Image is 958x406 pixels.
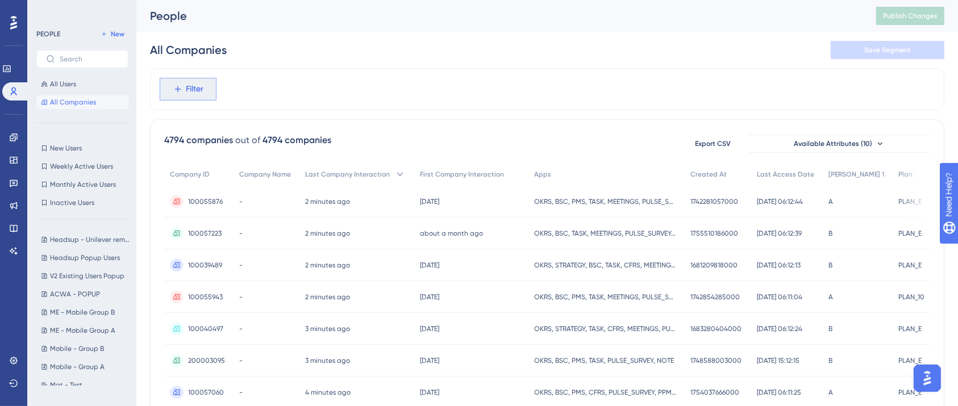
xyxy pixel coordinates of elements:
span: New [111,30,124,39]
span: ACWA - POPUP [50,290,100,299]
span: [DATE] 06:12:44 [757,197,803,206]
button: V2 Existing Users Popup [36,269,135,283]
span: ME - Mobile Group A [50,326,115,335]
span: [PERSON_NAME] 1 [828,170,884,179]
span: OKRS, BSC, PMS, CFRS, PULSE_SURVEY, PPM, NOTE [534,388,676,397]
span: Need Help? [27,3,71,16]
span: PLAN_E [898,388,922,397]
time: 2 minutes ago [305,229,350,237]
span: Headsup Popup Users [50,253,120,262]
span: Mobile - Group A [50,362,105,371]
button: Headsup - Unilever removed [36,233,135,246]
span: Inactive Users [50,198,94,207]
span: - [239,292,243,302]
time: about a month ago [420,229,483,237]
input: Search [60,55,119,63]
button: All Companies [36,95,128,109]
time: [DATE] [420,261,439,269]
span: Last Access Date [757,170,814,179]
span: Company ID [170,170,210,179]
span: A [828,292,833,302]
span: Publish Changes [883,11,938,20]
span: OKRS, BSC, PMS, TASK, MEETINGS, PULSE_SURVEY, PPM, NOTE [534,197,676,206]
button: New Users [36,141,128,155]
time: 2 minutes ago [305,198,350,206]
span: [DATE] 06:11:25 [757,388,801,397]
span: PLAN_E [898,197,922,206]
time: [DATE] [420,293,439,301]
span: - [239,229,243,238]
div: People [150,8,848,24]
span: 100040497 [188,324,223,333]
time: [DATE] [420,198,439,206]
span: Mobile - Group B [50,344,104,353]
span: A [828,197,833,206]
span: [DATE] 06:11:04 [757,292,802,302]
span: 1755510186000 [690,229,738,238]
span: 1748588003000 [690,356,742,365]
span: - [239,356,243,365]
span: Save Segment [864,45,911,55]
span: [DATE] 06:12:24 [757,324,802,333]
span: B [828,324,832,333]
button: Inactive Users [36,196,128,210]
time: 4 minutes ago [305,388,351,396]
span: A [828,388,833,397]
span: 1742854285000 [690,292,740,302]
span: Monthly Active Users [50,180,116,189]
time: 3 minutes ago [305,325,350,333]
button: Mat - Test [36,378,135,392]
span: 1681209818000 [690,261,738,270]
span: - [239,261,243,270]
span: OKRS, STRATEGY, BSC, TASK, CFRS, MEETINGS, PULSE_SURVEY, PPM, NOTE [534,261,676,270]
span: Weekly Active Users [50,162,113,171]
span: OKRS, BSC, PMS, TASK, MEETINGS, PULSE_SURVEY, PPM, NOTE [534,292,676,302]
span: 1754037666000 [690,388,739,397]
span: - [239,197,243,206]
div: out of [235,133,260,147]
span: Headsup - Unilever removed [50,235,131,244]
span: OKRS, BSC, TASK, MEETINGS, PULSE_SURVEY, PPM, NOTE [534,229,676,238]
span: 200003095 [188,356,225,365]
div: All Companies [150,42,227,58]
button: ACWA - POPUP [36,287,135,301]
button: ME - Mobile Group B [36,305,135,319]
span: PLAN_10 [898,292,924,302]
span: 100057060 [188,388,224,397]
button: ME - Mobile Group A [36,324,135,337]
button: Save Segment [831,41,944,59]
button: Export CSV [685,135,742,153]
span: Plan [898,170,913,179]
span: - [239,324,243,333]
span: Apps [534,170,551,179]
div: 4794 companies [263,133,331,147]
span: OKRS, STRATEGY, TASK, CFRS, MEETINGS, PULSE_SURVEY, PPM, NOTE [534,324,676,333]
span: PLAN_E [898,324,922,333]
span: [DATE] 06:12:13 [757,261,801,270]
time: [DATE] [420,388,439,396]
span: Mat - Test [50,380,82,390]
span: 100055943 [188,292,223,302]
time: [DATE] [420,357,439,365]
span: PLAN_E [898,229,922,238]
span: Company Name [239,170,291,179]
span: B [828,229,832,238]
button: Publish Changes [876,7,944,25]
iframe: UserGuiding AI Assistant Launcher [910,361,944,395]
span: 1683280404000 [690,324,742,333]
span: All Companies [50,98,96,107]
div: PEOPLE [36,30,60,39]
button: Filter [160,78,216,101]
span: 100039489 [188,261,222,270]
time: 2 minutes ago [305,293,350,301]
span: 100055876 [188,197,223,206]
span: Export CSV [695,139,731,148]
time: [DATE] [420,325,439,333]
button: Mobile - Group B [36,342,135,355]
span: PLAN_E [898,261,922,270]
span: V2 Existing Users Popup [50,271,124,281]
button: New [97,27,128,41]
time: 3 minutes ago [305,357,350,365]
